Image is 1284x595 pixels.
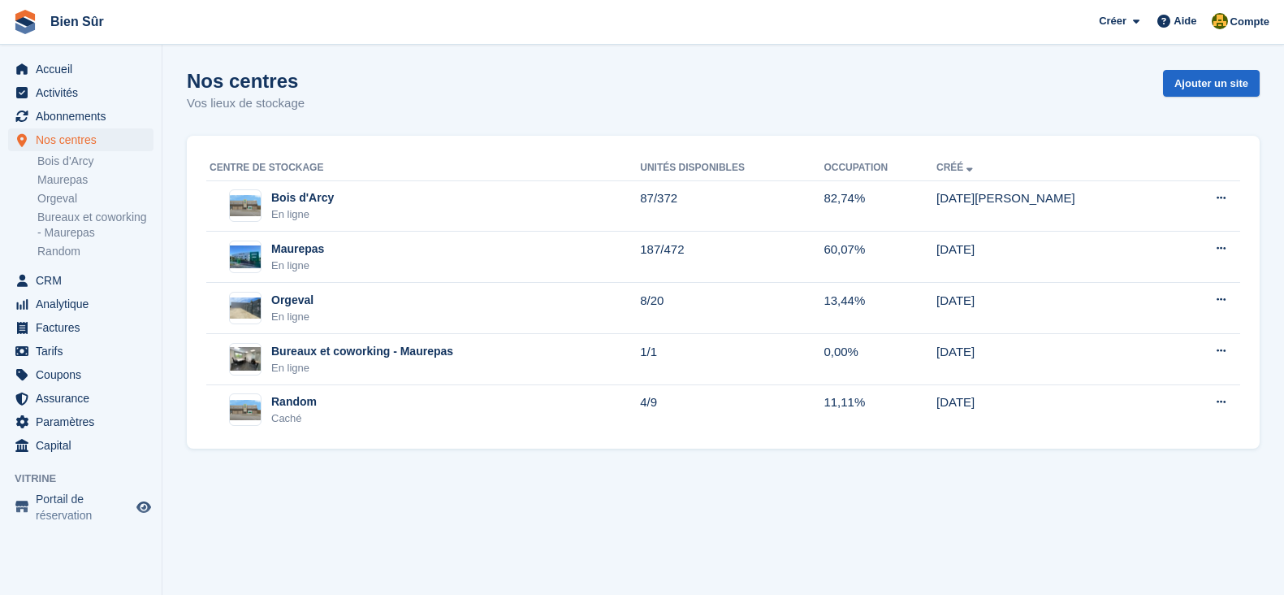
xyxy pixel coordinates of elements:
[640,180,824,232] td: 87/372
[36,491,133,523] span: Portail de réservation
[936,334,1180,385] td: [DATE]
[8,316,153,339] a: menu
[1230,14,1269,30] span: Compte
[8,363,153,386] a: menu
[824,334,936,385] td: 0,00%
[640,283,824,334] td: 8/20
[640,334,824,385] td: 1/1
[8,293,153,315] a: menu
[36,58,133,80] span: Accueil
[1099,13,1126,29] span: Créer
[187,70,305,92] h1: Nos centres
[1174,13,1196,29] span: Aide
[824,155,936,181] th: Occupation
[8,434,153,457] a: menu
[271,360,453,376] div: En ligne
[824,180,936,232] td: 82,74%
[1212,13,1228,29] img: Fatima Kelaaoui
[640,384,824,435] td: 4/9
[37,154,153,169] a: Bois d'Arcy
[36,316,133,339] span: Factures
[36,105,133,128] span: Abonnements
[8,81,153,104] a: menu
[37,244,153,259] a: Random
[640,232,824,283] td: 187/472
[36,269,133,292] span: CRM
[936,384,1180,435] td: [DATE]
[8,105,153,128] a: menu
[824,283,936,334] td: 13,44%
[271,309,313,325] div: En ligne
[271,206,334,223] div: En ligne
[8,269,153,292] a: menu
[36,387,133,410] span: Assurance
[37,172,153,188] a: Maurepas
[640,155,824,181] th: Unités disponibles
[36,434,133,457] span: Capital
[271,393,317,410] div: Random
[271,292,313,309] div: Orgeval
[230,195,261,216] img: Image du site Bois d'Arcy
[8,387,153,410] a: menu
[36,128,133,151] span: Nos centres
[271,189,334,206] div: Bois d'Arcy
[206,155,640,181] th: Centre de stockage
[824,232,936,283] td: 60,07%
[36,81,133,104] span: Activités
[13,10,37,34] img: stora-icon-8386f47178a22dfd0bd8f6a31ec36ba5ce8667c1dd55bd0f319d3a0aa187defe.svg
[187,94,305,113] p: Vos lieux de stockage
[36,340,133,363] span: Tarifs
[230,400,261,421] img: Image du site Random
[36,410,133,433] span: Paramètres
[8,128,153,151] a: menu
[271,343,453,360] div: Bureaux et coworking - Maurepas
[36,363,133,386] span: Coupons
[271,258,324,274] div: En ligne
[271,241,324,258] div: Maurepas
[936,283,1180,334] td: [DATE]
[824,384,936,435] td: 11,11%
[936,180,1180,232] td: [DATE][PERSON_NAME]
[230,245,261,269] img: Image du site Maurepas
[230,297,261,319] img: Image du site Orgeval
[8,410,153,433] a: menu
[44,8,110,35] a: Bien Sûr
[36,293,133,315] span: Analytique
[8,58,153,80] a: menu
[230,347,261,371] img: Image du site Bureaux et coworking - Maurepas
[15,471,162,487] span: Vitrine
[1163,70,1260,97] a: Ajouter un site
[134,497,153,517] a: Boutique d'aperçu
[37,191,153,206] a: Orgeval
[936,162,976,173] a: Créé
[8,491,153,523] a: menu
[271,410,317,427] div: Caché
[936,232,1180,283] td: [DATE]
[37,210,153,241] a: Bureaux et coworking - Maurepas
[8,340,153,363] a: menu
